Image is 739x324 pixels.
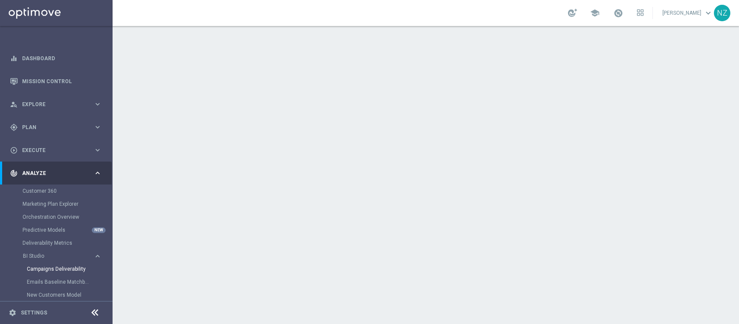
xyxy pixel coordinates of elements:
div: NZ [714,5,730,21]
a: [PERSON_NAME]keyboard_arrow_down [662,6,714,19]
i: play_circle_outline [10,146,18,154]
a: Deliverability Metrics [23,240,90,246]
i: settings [9,309,16,317]
span: Analyze [22,171,94,176]
div: Execute [10,146,94,154]
span: Execute [22,148,94,153]
span: Explore [22,102,94,107]
a: Orchestration Overview [23,214,90,220]
div: Customer 360 [23,185,112,198]
a: Predictive Models [23,227,90,233]
div: Marketing Plan Explorer [23,198,112,211]
i: track_changes [10,169,18,177]
a: New Customers Model [27,292,90,298]
i: person_search [10,100,18,108]
div: New Customers Model [27,288,112,301]
i: keyboard_arrow_right [94,252,102,260]
a: Campaigns Deliverability [27,266,90,272]
i: gps_fixed [10,123,18,131]
a: Customer 360 [23,188,90,194]
button: play_circle_outline Execute keyboard_arrow_right [10,147,102,154]
button: gps_fixed Plan keyboard_arrow_right [10,124,102,131]
a: Emails Baseline Matchback [27,279,90,285]
div: Analyze [10,169,94,177]
i: keyboard_arrow_right [94,169,102,177]
span: Plan [22,125,94,130]
a: Marketing Plan Explorer [23,201,90,207]
i: keyboard_arrow_right [94,146,102,154]
i: equalizer [10,55,18,62]
i: keyboard_arrow_right [94,123,102,131]
div: BI Studio [23,253,94,259]
button: equalizer Dashboard [10,55,102,62]
div: Mission Control [10,70,102,93]
a: Mission Control [22,70,102,93]
button: person_search Explore keyboard_arrow_right [10,101,102,108]
a: Settings [21,310,47,315]
button: track_changes Analyze keyboard_arrow_right [10,170,102,177]
div: Emails Baseline Matchback [27,275,112,288]
div: Plan [10,123,94,131]
i: keyboard_arrow_right [94,100,102,108]
div: Campaigns Deliverability [27,262,112,275]
div: Orchestration Overview [23,211,112,224]
div: Predictive Models [23,224,112,237]
a: Dashboard [22,47,102,70]
span: keyboard_arrow_down [704,8,713,18]
div: Deliverability Metrics [23,237,112,249]
div: Explore [10,100,94,108]
span: school [590,8,600,18]
button: BI Studio keyboard_arrow_right [23,253,102,259]
button: Mission Control [10,78,102,85]
div: NEW [92,227,106,233]
span: BI Studio [23,253,85,259]
div: Dashboard [10,47,102,70]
